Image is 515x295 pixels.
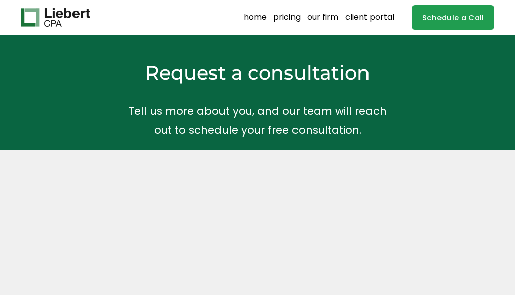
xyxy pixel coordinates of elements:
a: pricing [273,10,301,26]
p: Tell us more about you, and our team will reach out to schedule your free consultation. [101,102,415,139]
h2: Request a consultation [101,60,415,86]
a: home [244,10,267,26]
img: Liebert CPA [21,8,90,27]
a: client portal [345,10,394,26]
a: our firm [307,10,338,26]
a: Schedule a Call [412,5,494,30]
